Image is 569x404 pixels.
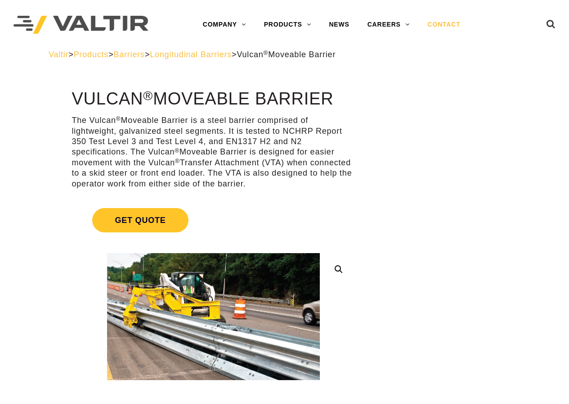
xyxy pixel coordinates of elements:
a: Get Quote [72,197,355,243]
sup: ® [175,147,179,154]
p: The Vulcan Moveable Barrier is a steel barrier comprised of lightweight, galvanized steel segment... [72,115,355,189]
span: Vulcan Moveable Barrier [237,50,336,59]
sup: ® [116,115,121,122]
sup: ® [264,50,269,56]
a: Barriers [113,50,144,59]
a: NEWS [320,16,358,34]
a: PRODUCTS [255,16,320,34]
a: CONTACT [419,16,470,34]
h1: Vulcan Moveable Barrier [72,90,355,109]
a: Longitudinal Barriers [150,50,232,59]
a: Products [74,50,108,59]
a: COMPANY [194,16,255,34]
a: Valtir [49,50,68,59]
sup: ® [175,158,180,164]
sup: ® [143,88,153,103]
div: > > > > [49,50,520,60]
img: Valtir [13,16,148,34]
a: CAREERS [358,16,419,34]
span: Get Quote [92,208,188,232]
